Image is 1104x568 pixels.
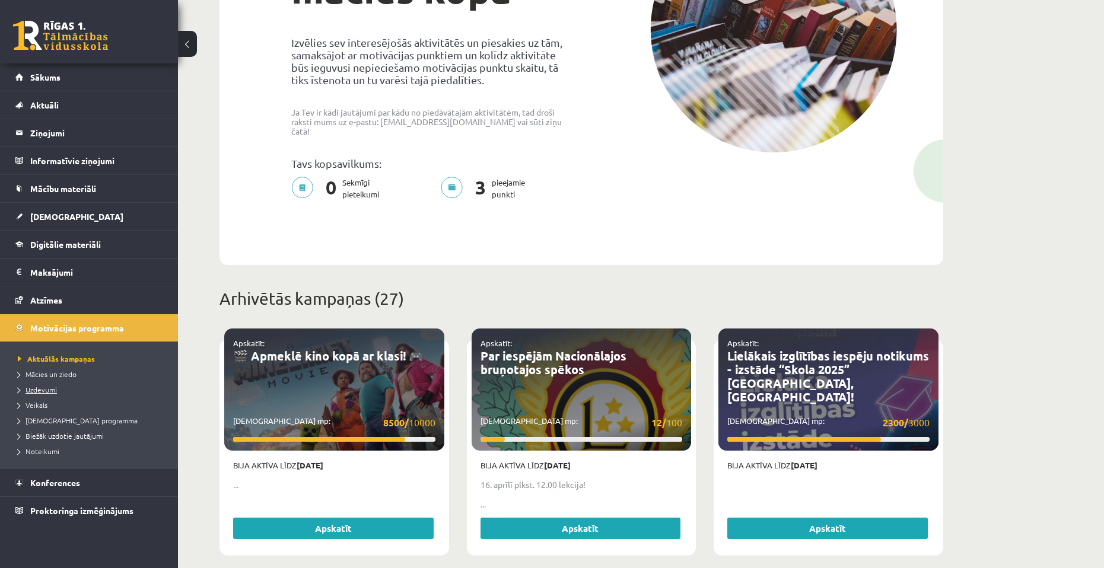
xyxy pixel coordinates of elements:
a: Motivācijas programma [15,314,163,342]
a: Apskatīt [481,518,681,539]
a: Proktoringa izmēģinājums [15,497,163,524]
a: Aktuāli [15,91,163,119]
p: Izvēlies sev interesējošās aktivitātēs un piesakies uz tām, samaksājot ar motivācijas punktiem un... [291,36,572,86]
span: 3000 [883,415,930,430]
p: [DEMOGRAPHIC_DATA] mp: [727,415,930,430]
p: Sekmīgi pieteikumi [291,177,386,200]
legend: Informatīvie ziņojumi [30,147,163,174]
p: Bija aktīva līdz [481,459,683,471]
p: [DEMOGRAPHIC_DATA] mp: [233,415,435,430]
strong: [DATE] [544,460,571,470]
span: Noteikumi [18,446,59,456]
span: Atzīmes [30,295,62,305]
a: Par iespējām Nacionālajos bruņotajos spēkos [481,348,626,377]
p: Tavs kopsavilkums: [291,157,572,170]
p: Bija aktīva līdz [727,459,930,471]
span: 3 [469,177,492,200]
strong: [DATE] [791,460,817,470]
span: Uzdevumi [18,385,57,394]
a: Apskatīt [727,518,928,539]
a: Aktuālās kampaņas [18,353,166,364]
a: Apskatīt: [727,338,759,348]
a: Noteikumi [18,446,166,457]
span: 10000 [383,415,435,430]
a: Mācību materiāli [15,175,163,202]
p: Arhivētās kampaņas (27) [219,286,943,311]
span: Proktoringa izmēģinājums [30,505,133,516]
p: ... [233,478,435,491]
span: Mācies un ziedo [18,369,77,379]
a: Apskatīt: [481,338,512,348]
legend: Maksājumi [30,259,163,286]
p: ... [481,498,683,510]
strong: 12/ [651,416,666,429]
span: Biežāk uzdotie jautājumi [18,431,104,441]
strong: 16. aprīlī plkst. 12.00 lekcija! [481,479,586,490]
a: Uzdevumi [18,384,166,395]
p: Ja Tev ir kādi jautājumi par kādu no piedāvātajām aktivitātēm, tad droši raksti mums uz e-pastu: ... [291,107,572,136]
span: 0 [320,177,342,200]
a: Informatīvie ziņojumi [15,147,163,174]
a: Atzīmes [15,286,163,314]
span: Aktuālās kampaņas [18,354,95,363]
span: Digitālie materiāli [30,239,101,250]
a: Ziņojumi [15,119,163,146]
span: Motivācijas programma [30,323,124,333]
strong: 2300/ [883,416,908,429]
span: 100 [651,415,682,430]
a: Rīgas 1. Tālmācības vidusskola [13,21,108,50]
a: Biežāk uzdotie jautājumi [18,430,166,441]
a: [DEMOGRAPHIC_DATA] programma [18,415,166,426]
a: Digitālie materiāli [15,231,163,258]
a: Maksājumi [15,259,163,286]
a: Konferences [15,469,163,496]
span: Sākums [30,72,61,82]
a: Lielākais izglītības iespēju notikums - izstāde “Skola 2025” [GEOGRAPHIC_DATA], [GEOGRAPHIC_DATA]! [727,348,929,404]
span: Konferences [30,477,80,488]
p: [DEMOGRAPHIC_DATA] mp: [481,415,683,430]
a: Apskatīt [233,518,434,539]
span: Aktuāli [30,100,59,110]
span: Veikals [18,400,47,410]
strong: [DATE] [297,460,323,470]
span: [DEMOGRAPHIC_DATA] programma [18,416,138,425]
p: Bija aktīva līdz [233,459,435,471]
a: Mācies un ziedo [18,369,166,379]
p: pieejamie punkti [441,177,532,200]
strong: 8500/ [383,416,409,429]
span: Mācību materiāli [30,183,96,194]
span: [DEMOGRAPHIC_DATA] [30,211,123,222]
a: Veikals [18,400,166,410]
a: Apskatīt: [233,338,265,348]
a: [DEMOGRAPHIC_DATA] [15,203,163,230]
legend: Ziņojumi [30,119,163,146]
a: Sākums [15,63,163,91]
a: 🎬 Apmeklē kino kopā ar klasi! 🎮 [233,348,424,363]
